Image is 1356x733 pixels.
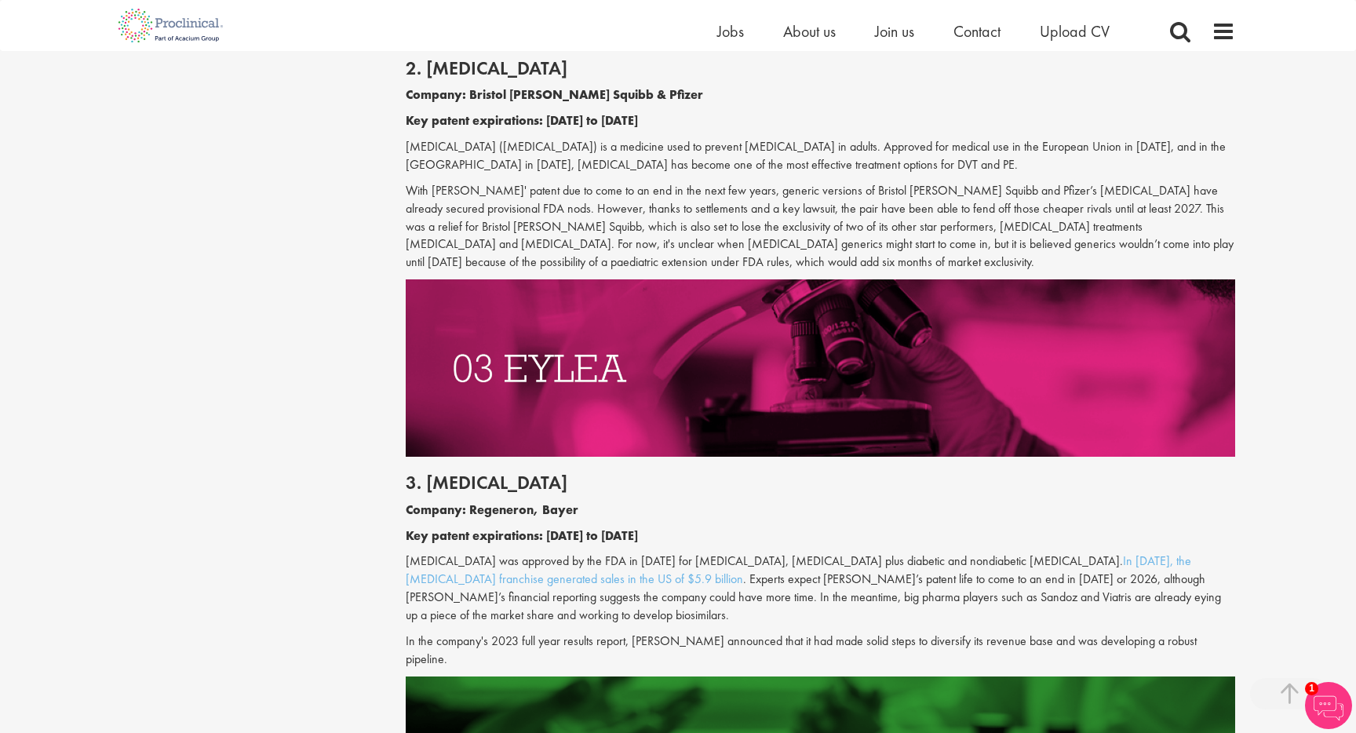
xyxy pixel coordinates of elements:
[953,21,1001,42] a: Contact
[406,58,1236,78] h2: 2. [MEDICAL_DATA]
[1305,682,1318,695] span: 1
[1040,21,1110,42] a: Upload CV
[406,182,1236,272] p: With [PERSON_NAME]' patent due to come to an end in the next few years, generic versions of Brist...
[406,552,1236,624] p: [MEDICAL_DATA] was approved by the FDA in [DATE] for [MEDICAL_DATA], [MEDICAL_DATA] plus diabetic...
[1305,682,1352,729] img: Chatbot
[406,501,578,518] b: Company: Regeneron, Bayer
[406,472,1236,493] h2: 3. [MEDICAL_DATA]
[406,112,638,129] b: Key patent expirations: [DATE] to [DATE]
[783,21,836,42] a: About us
[717,21,744,42] a: Jobs
[406,138,1236,174] p: [MEDICAL_DATA] ([MEDICAL_DATA]) is a medicine used to prevent [MEDICAL_DATA] in adults. Approved ...
[406,552,1191,587] a: In [DATE], the [MEDICAL_DATA] franchise generated sales in the US of $5.9 billion
[875,21,914,42] a: Join us
[406,633,1236,669] p: In the company's 2023 full year results report, [PERSON_NAME] announced that it had made solid st...
[406,527,638,544] b: Key patent expirations: [DATE] to [DATE]
[406,86,703,103] b: Company: Bristol [PERSON_NAME] Squibb & Pfizer
[406,279,1236,457] img: Drugs with patents due to expire Eylea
